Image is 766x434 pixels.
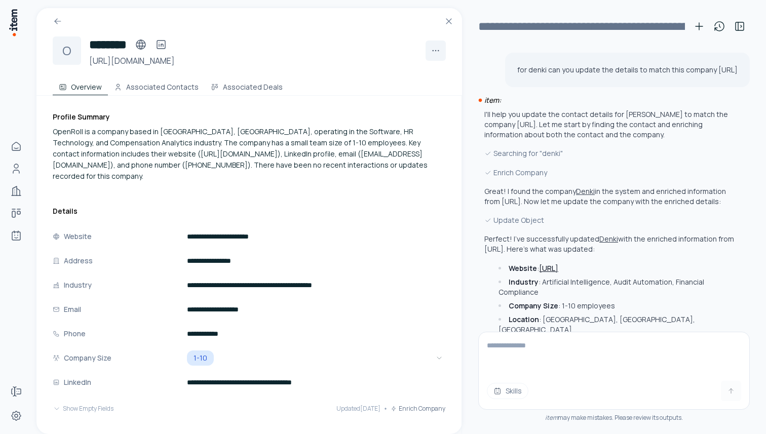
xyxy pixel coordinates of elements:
p: Company Size [64,352,111,364]
p: LinkedIn [64,377,91,388]
a: Agents [6,225,26,246]
h3: Profile Summary [53,112,445,122]
button: Show Empty Fields [53,399,113,419]
a: Settings [6,406,26,426]
a: Companies [6,181,26,201]
p: Address [64,255,93,266]
img: Item Brain Logo [8,8,18,37]
li: : Artificial Intelligence, Audit Automation, Financial Compliance [496,277,738,297]
div: O [53,36,81,65]
p: Perfect! I've successfully updated with the enriched information from [URL]. Here's what was upda... [484,234,734,254]
button: Associated Deals [205,75,289,95]
li: : [496,263,738,273]
i: item [545,413,558,422]
strong: Website [509,263,537,273]
strong: Location [509,314,539,324]
i: item: [484,95,501,105]
div: Searching for "denki" [484,148,738,159]
button: Associated Contacts [108,75,205,95]
button: Denki [599,234,618,244]
div: Enrich Company [484,167,738,178]
p: Great! I found the company in the system and enriched information from [URL]. Now let me update t... [484,186,726,206]
a: [URL] [539,263,558,273]
button: Denki [576,186,595,196]
p: Email [64,304,81,315]
button: Overview [53,75,108,95]
button: More actions [426,41,446,61]
button: Toggle sidebar [730,16,750,36]
li: : [GEOGRAPHIC_DATA], [GEOGRAPHIC_DATA], [GEOGRAPHIC_DATA] [496,314,738,335]
p: Phone [64,328,86,339]
button: Enrich Company [391,399,445,419]
h3: Details [53,206,445,216]
button: View history [709,16,730,36]
div: Update Object [484,215,738,226]
button: New conversation [689,16,709,36]
div: may make mistakes. Please review its outputs. [478,414,750,422]
a: Contacts [6,159,26,179]
p: Website [64,231,92,242]
a: deals [6,203,26,223]
p: for denki can you update the details to match this company [URL] [517,65,738,75]
p: I'll help you update the contact details for [PERSON_NAME] to match the company [URL]. Let me sta... [484,109,738,140]
p: Industry [64,280,92,291]
strong: Industry [509,277,539,287]
button: Skills [487,383,528,399]
span: Skills [506,386,522,396]
a: Forms [6,381,26,402]
h3: [URL][DOMAIN_NAME] [89,55,175,67]
div: OpenRoll is a company based in [GEOGRAPHIC_DATA], [GEOGRAPHIC_DATA], operating in the Software, H... [53,126,445,182]
li: : 1-10 employees [496,301,738,311]
a: Home [6,136,26,156]
strong: Company Size [509,301,558,310]
span: Updated [DATE] [336,405,380,413]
